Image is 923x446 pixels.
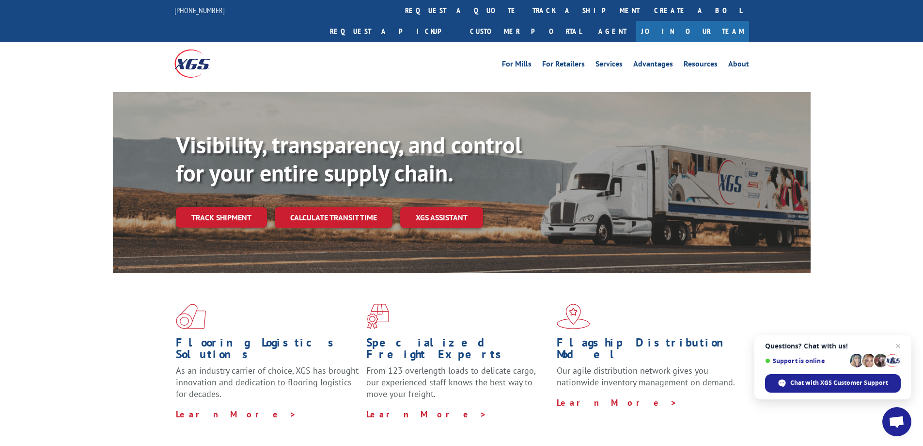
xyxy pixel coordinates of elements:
[728,60,749,71] a: About
[176,304,206,329] img: xgs-icon-total-supply-chain-intelligence-red
[176,365,359,399] span: As an industry carrier of choice, XGS has brought innovation and dedication to flooring logistics...
[174,5,225,15] a: [PHONE_NUMBER]
[176,130,522,188] b: Visibility, transparency, and control for your entire supply chain.
[765,342,901,350] span: Questions? Chat with us!
[366,365,549,408] p: From 123 overlength loads to delicate cargo, our experienced staff knows the best way to move you...
[557,397,677,408] a: Learn More >
[589,21,636,42] a: Agent
[557,365,735,388] span: Our agile distribution network gives you nationwide inventory management on demand.
[765,374,901,393] div: Chat with XGS Customer Support
[176,409,297,420] a: Learn More >
[633,60,673,71] a: Advantages
[400,207,483,228] a: XGS ASSISTANT
[323,21,463,42] a: Request a pickup
[636,21,749,42] a: Join Our Team
[366,337,549,365] h1: Specialized Freight Experts
[765,357,846,364] span: Support is online
[502,60,532,71] a: For Mills
[557,337,740,365] h1: Flagship Distribution Model
[684,60,718,71] a: Resources
[882,407,911,436] div: Open chat
[790,379,888,387] span: Chat with XGS Customer Support
[557,304,590,329] img: xgs-icon-flagship-distribution-model-red
[366,304,389,329] img: xgs-icon-focused-on-flooring-red
[366,409,487,420] a: Learn More >
[176,207,267,228] a: Track shipment
[595,60,623,71] a: Services
[892,340,904,352] span: Close chat
[542,60,585,71] a: For Retailers
[463,21,589,42] a: Customer Portal
[176,337,359,365] h1: Flooring Logistics Solutions
[275,207,392,228] a: Calculate transit time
